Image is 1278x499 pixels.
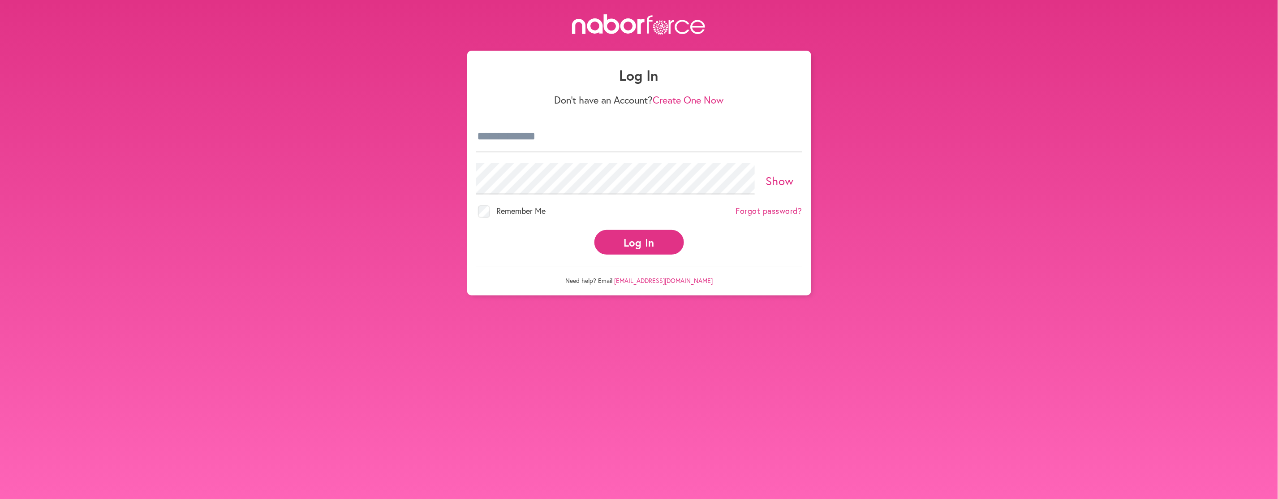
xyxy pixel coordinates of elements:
[766,173,794,188] a: Show
[476,267,802,285] p: Need help? Email
[736,206,802,216] a: Forgot password?
[594,230,684,255] button: Log In
[614,276,713,285] a: [EMAIL_ADDRESS][DOMAIN_NAME]
[476,67,802,84] h1: Log In
[496,205,546,216] span: Remember Me
[653,93,724,106] a: Create One Now
[476,94,802,106] p: Don't have an Account?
